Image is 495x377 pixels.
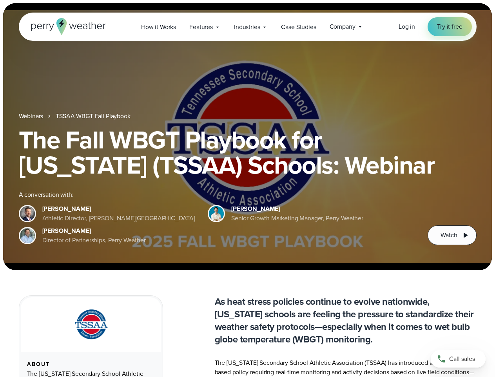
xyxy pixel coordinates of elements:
[56,112,130,121] a: TSSAA WBGT Fall Playbook
[428,17,471,36] a: Try it free
[441,231,457,240] span: Watch
[141,22,176,32] span: How it Works
[19,112,44,121] a: Webinars
[399,22,415,31] a: Log in
[330,22,355,31] span: Company
[274,19,323,35] a: Case Studies
[231,204,363,214] div: [PERSON_NAME]
[437,22,462,31] span: Try it free
[231,214,363,223] div: Senior Growth Marketing Manager, Perry Weather
[189,22,213,32] span: Features
[449,354,475,364] span: Call sales
[428,225,476,245] button: Watch
[19,127,477,178] h1: The Fall WBGT Playbook for [US_STATE] (TSSAA) Schools: Webinar
[209,206,224,221] img: Spencer Patton, Perry Weather
[134,19,183,35] a: How it Works
[42,226,146,236] div: [PERSON_NAME]
[19,112,477,121] nav: Breadcrumb
[20,228,35,243] img: Jeff Wood
[431,350,486,368] a: Call sales
[215,295,477,346] p: As heat stress policies continue to evolve nationwide, [US_STATE] schools are feeling the pressur...
[65,307,117,342] img: TSSAA-Tennessee-Secondary-School-Athletic-Association.svg
[42,204,196,214] div: [PERSON_NAME]
[281,22,316,32] span: Case Studies
[20,206,35,221] img: Brian Wyatt
[27,361,155,368] div: About
[42,236,146,245] div: Director of Partnerships, Perry Weather
[42,214,196,223] div: Athletic Director, [PERSON_NAME][GEOGRAPHIC_DATA]
[234,22,260,32] span: Industries
[19,190,415,199] div: A conversation with:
